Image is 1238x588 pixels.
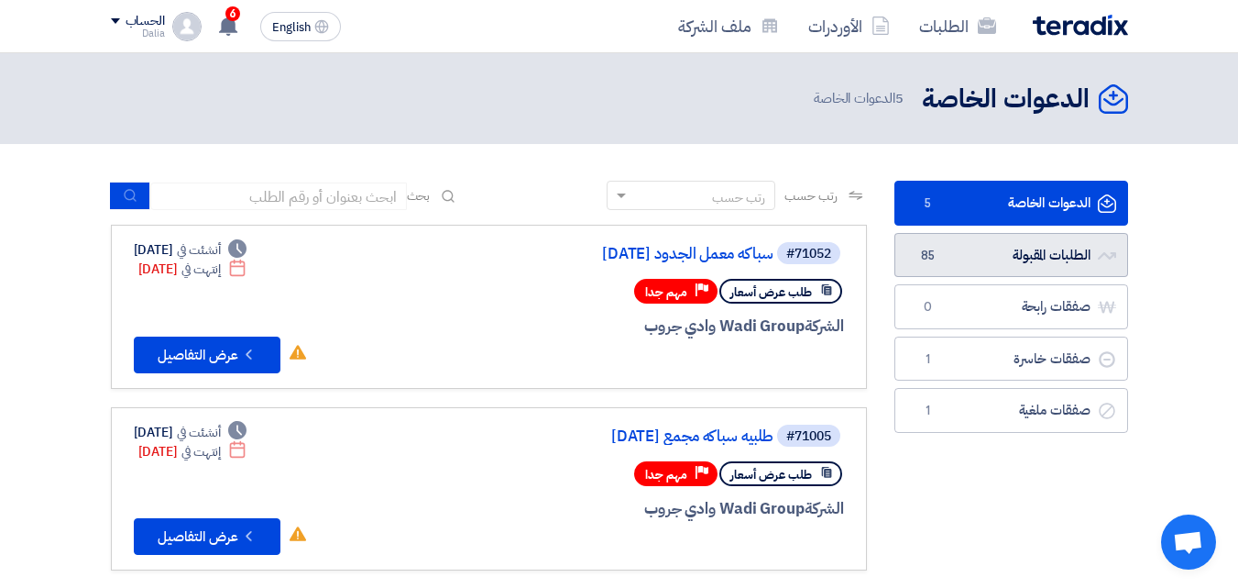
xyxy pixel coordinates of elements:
[895,88,904,108] span: 5
[260,12,341,41] button: English
[894,233,1128,278] a: الطلبات المقبولة85
[1033,15,1128,36] img: Teradix logo
[712,188,765,207] div: رتب حسب
[904,5,1011,48] a: الطلبات
[794,5,904,48] a: الأوردرات
[111,28,165,39] div: Dalia
[138,260,247,279] div: [DATE]
[730,466,812,483] span: طلب عرض أسعار
[922,82,1090,117] h2: الدعوات الخاصة
[225,6,240,21] span: 6
[917,298,939,316] span: 0
[134,337,280,373] button: عرض التفاصيل
[134,518,280,555] button: عرض التفاصيل
[181,442,221,461] span: إنتهت في
[126,14,165,29] div: الحساب
[894,337,1128,382] a: صفقات خاسرة1
[134,240,247,260] div: [DATE]
[894,284,1128,329] a: صفقات رابحة0
[403,315,844,338] div: Wadi Group وادي جروب
[150,183,407,210] input: ابحث بعنوان أو رقم الطلب
[894,181,1128,226] a: الدعوات الخاصة5
[407,186,431,205] span: بحث
[407,428,773,445] a: طلبيه سباكه مجمع [DATE]
[272,21,311,34] span: English
[663,5,794,48] a: ملف الشركة
[894,388,1128,433] a: صفقات ملغية1
[917,194,939,213] span: 5
[814,88,907,109] span: الدعوات الخاصة
[177,240,221,260] span: أنشئت في
[917,402,939,420] span: 1
[805,497,844,520] span: الشركة
[1161,515,1216,570] a: Open chat
[917,350,939,369] span: 1
[138,442,247,461] div: [DATE]
[407,246,773,262] a: سباكه معمل الجدود [DATE]
[917,247,939,265] span: 85
[784,186,837,205] span: رتب حسب
[786,430,831,443] div: #71005
[645,466,687,483] span: مهم جدا
[805,315,844,338] span: الشركة
[177,423,221,442] span: أنشئت في
[172,12,202,41] img: profile_test.png
[134,423,247,442] div: [DATE]
[730,283,812,301] span: طلب عرض أسعار
[181,260,221,279] span: إنتهت في
[786,248,831,261] div: #71052
[403,497,844,521] div: Wadi Group وادي جروب
[645,283,687,301] span: مهم جدا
